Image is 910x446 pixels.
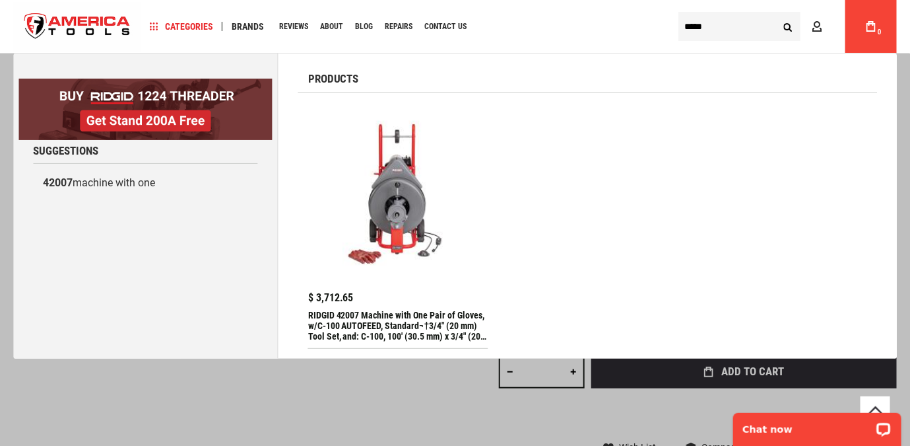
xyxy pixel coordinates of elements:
span: Suggestions [33,145,98,157]
a: About [314,18,349,36]
span: 0 [878,28,882,36]
a: Categories [144,18,219,36]
img: BOGO: Buy RIDGID® 1224 Threader, Get Stand 200A Free! [18,79,273,140]
iframe: LiveChat chat widget [725,404,910,446]
a: BOGO: Buy RIDGID® 1224 Threader, Get Stand 200A Free! [18,79,273,89]
span: Categories [150,22,213,31]
b: 42007 [43,176,73,189]
a: Repairs [379,18,418,36]
span: Reviews [279,22,308,30]
a: Blog [349,18,379,36]
span: Products [308,73,359,85]
button: Search [775,14,800,39]
img: America Tools [13,2,141,52]
span: Repairs [385,22,412,30]
span: Brands [232,22,264,31]
a: Brands [226,18,270,36]
span: $ 3,712.65 [308,293,354,303]
img: RIDGID 42007 Machine with One Pair of Gloves, w/C-100 AUTOFEED, Standard¬†3/4 [315,110,481,276]
a: 42007machine with one [33,170,258,196]
span: Contact Us [424,22,467,30]
a: Contact Us [418,18,472,36]
a: store logo [13,2,141,52]
span: Blog [355,22,373,30]
div: RIDGID 42007 Machine with One Pair of Gloves, w/C-100 AUTOFEED, Standard¬†3/4 [308,310,488,342]
a: RIDGID 42007 Machine with One Pair of Gloves, w/C-100 AUTOFEED, Standard¬†3/4 $ 3,712.65 RIDGID 4... [308,103,488,348]
span: About [320,22,343,30]
a: Reviews [273,18,314,36]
